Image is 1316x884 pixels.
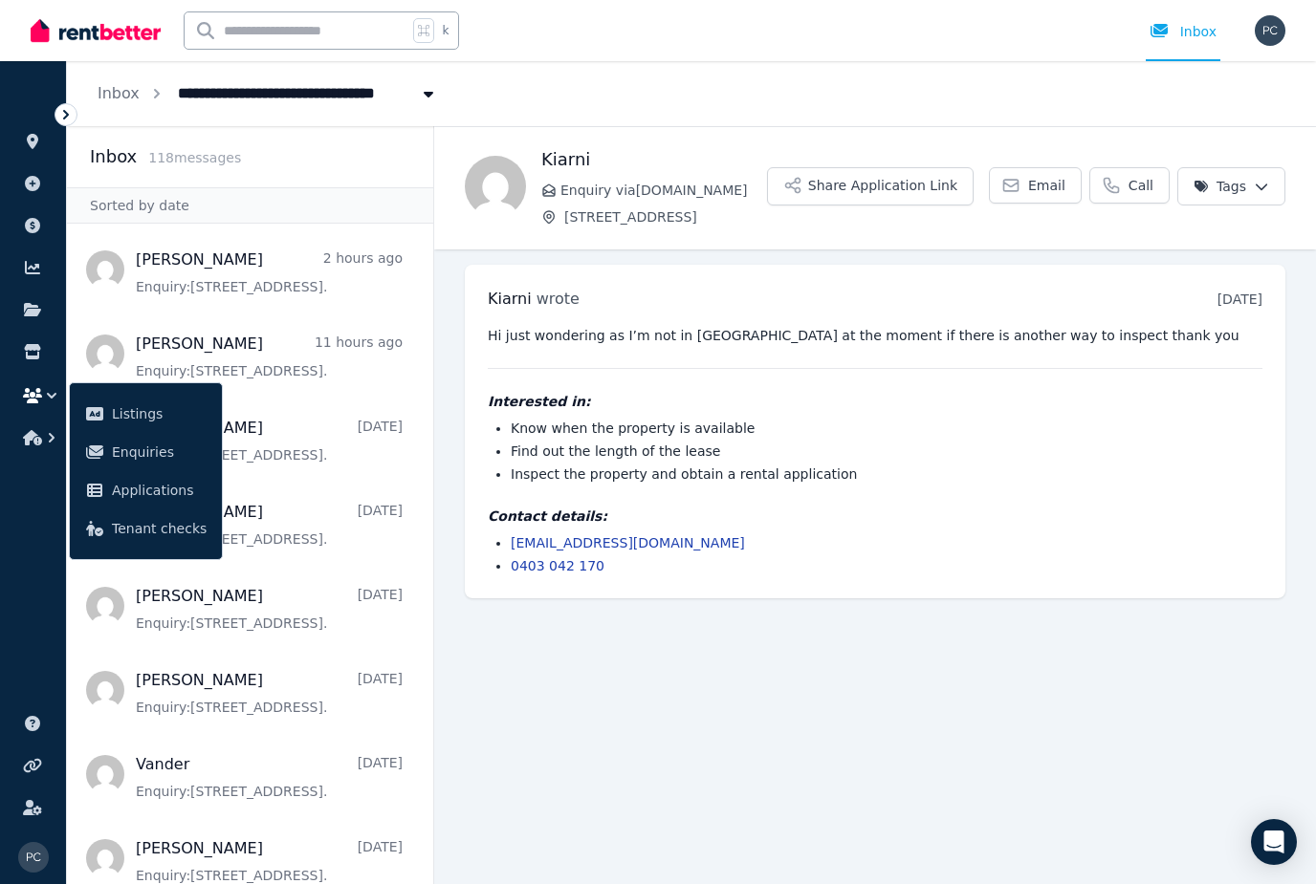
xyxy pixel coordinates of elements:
[488,290,532,308] span: Kiarni
[112,402,207,425] span: Listings
[112,479,207,502] span: Applications
[136,333,403,380] a: [PERSON_NAME]11 hours agoEnquiry:[STREET_ADDRESS].
[465,156,526,217] img: Kiarni
[112,441,207,464] span: Enquiries
[488,507,1262,526] h4: Contact details:
[98,84,140,102] a: Inbox
[136,417,403,464] a: [PERSON_NAME][DATE]Enquiry:[STREET_ADDRESS].
[90,143,137,170] h2: Inbox
[18,842,49,873] img: Pete Cornish
[511,558,604,573] a: 0403 042 170
[560,181,767,200] span: Enquiry via [DOMAIN_NAME]
[148,150,241,165] span: 118 message s
[1028,176,1065,195] span: Email
[31,16,161,45] img: RentBetter
[1089,167,1170,204] a: Call
[767,167,974,205] button: Share Application Link
[136,753,403,801] a: Vander[DATE]Enquiry:[STREET_ADDRESS].
[1129,176,1153,195] span: Call
[136,501,403,549] a: [PERSON_NAME][DATE]Enquiry:[STREET_ADDRESS].
[537,290,580,308] span: wrote
[511,442,1262,461] li: Find out the length of the lease
[541,146,767,173] h1: Kiarni
[511,464,1262,484] li: Inspect the property and obtain a rental application
[77,433,214,471] a: Enquiries
[442,23,449,38] span: k
[77,395,214,433] a: Listings
[136,669,403,717] a: [PERSON_NAME][DATE]Enquiry:[STREET_ADDRESS].
[67,187,433,224] div: Sorted by date
[136,585,403,633] a: [PERSON_NAME][DATE]Enquiry:[STREET_ADDRESS].
[136,248,403,296] a: [PERSON_NAME]2 hours agoEnquiry:[STREET_ADDRESS].
[511,419,1262,438] li: Know when the property is available
[488,326,1262,345] pre: Hi just wondering as I’m not in [GEOGRAPHIC_DATA] at the moment if there is another way to inspec...
[77,509,214,548] a: Tenant checks
[989,167,1082,204] a: Email
[1177,167,1285,205] button: Tags
[67,61,469,126] nav: Breadcrumb
[488,392,1262,411] h4: Interested in:
[564,207,767,226] span: [STREET_ADDRESS]
[1217,291,1262,307] time: [DATE]
[1255,15,1285,46] img: Pete Cornish
[1150,22,1217,41] div: Inbox
[1251,819,1297,865] div: Open Intercom Messenger
[77,471,214,509] a: Applications
[112,517,207,540] span: Tenant checks
[511,535,745,550] a: [EMAIL_ADDRESS][DOMAIN_NAME]
[1194,177,1246,196] span: Tags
